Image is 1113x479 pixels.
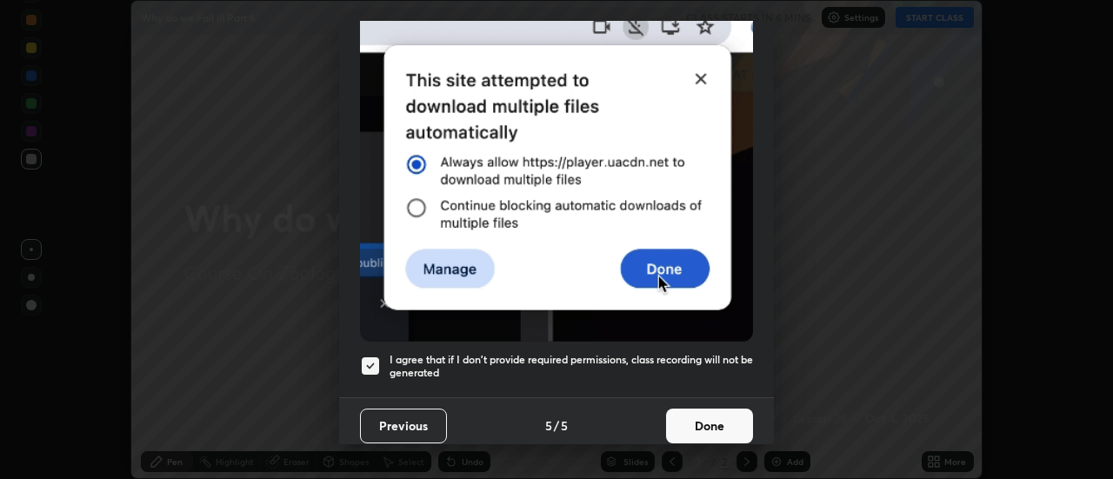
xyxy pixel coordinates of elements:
h5: I agree that if I don't provide required permissions, class recording will not be generated [390,353,753,380]
h4: 5 [545,416,552,435]
h4: / [554,416,559,435]
button: Previous [360,409,447,443]
h4: 5 [561,416,568,435]
button: Done [666,409,753,443]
